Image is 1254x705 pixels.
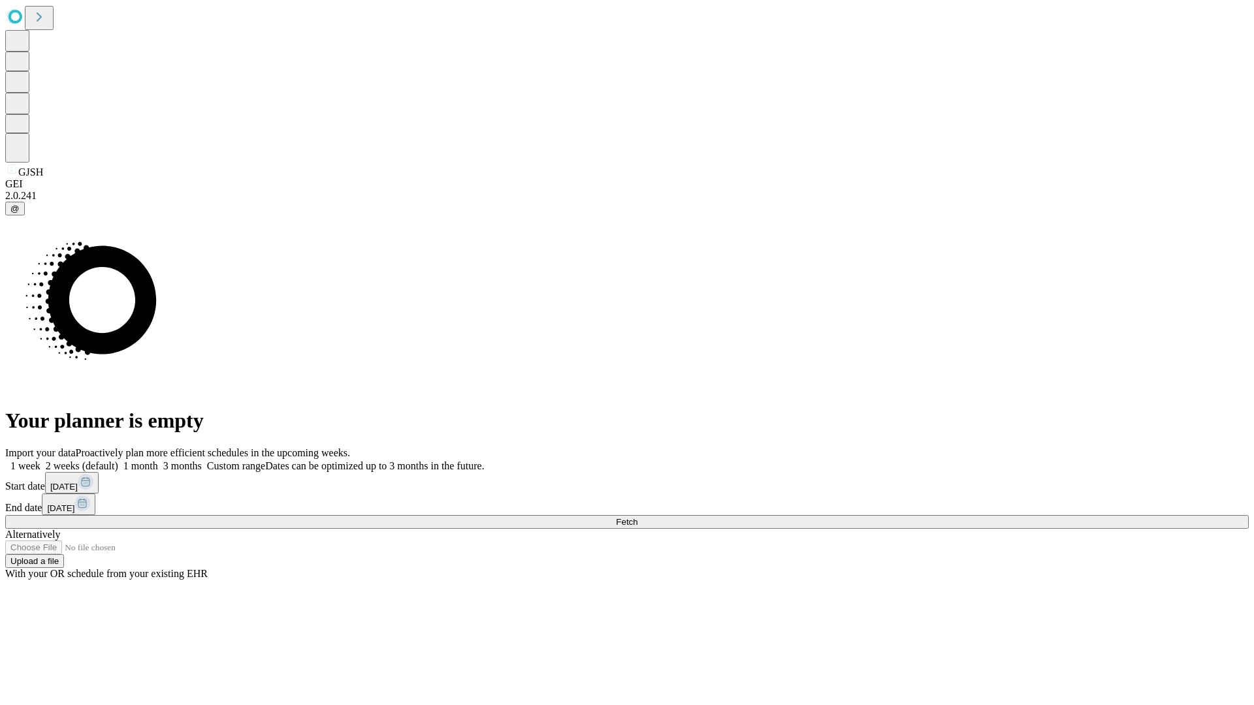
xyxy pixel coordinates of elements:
span: Import your data [5,447,76,458]
div: GEI [5,178,1249,190]
button: [DATE] [42,493,95,515]
button: Upload a file [5,554,64,568]
span: Alternatively [5,529,60,540]
button: Fetch [5,515,1249,529]
span: Custom range [207,460,265,471]
div: 2.0.241 [5,190,1249,202]
button: [DATE] [45,472,99,493]
span: With your OR schedule from your existing EHR [5,568,208,579]
span: 1 week [10,460,40,471]
span: 1 month [123,460,158,471]
div: End date [5,493,1249,515]
span: @ [10,204,20,213]
span: GJSH [18,166,43,178]
span: Fetch [616,517,637,527]
span: Proactively plan more efficient schedules in the upcoming weeks. [76,447,350,458]
span: Dates can be optimized up to 3 months in the future. [265,460,484,471]
span: 2 weeks (default) [46,460,118,471]
div: Start date [5,472,1249,493]
h1: Your planner is empty [5,409,1249,433]
span: [DATE] [50,482,78,492]
span: 3 months [163,460,202,471]
button: @ [5,202,25,215]
span: [DATE] [47,503,74,513]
